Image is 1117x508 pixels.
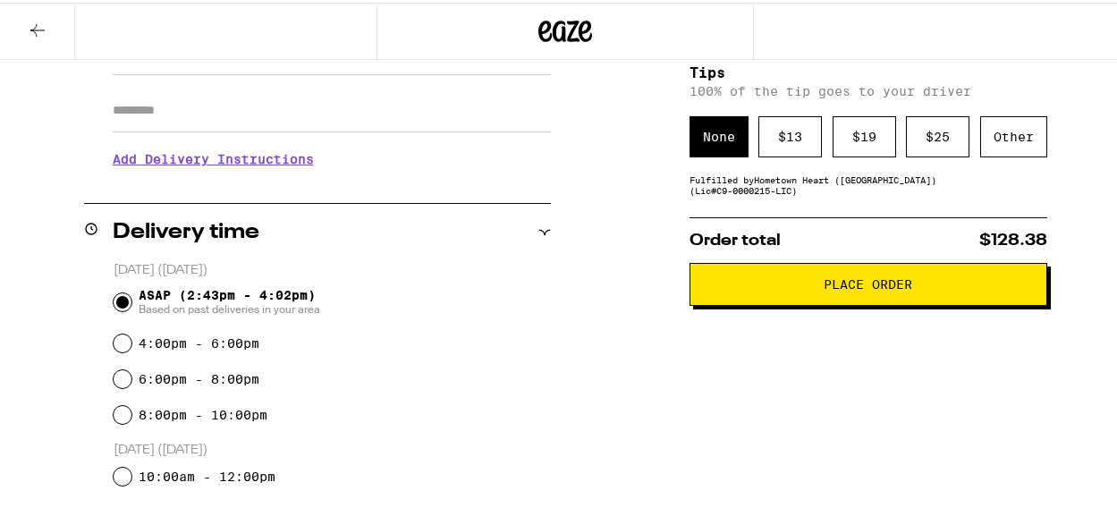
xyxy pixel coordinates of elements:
[113,177,551,191] p: We'll contact you at when we arrive
[114,259,551,276] p: [DATE] ([DATE])
[139,467,275,481] label: 10:00am - 12:00pm
[114,439,551,456] p: [DATE] ([DATE])
[979,230,1047,246] span: $128.38
[690,81,1047,96] p: 100% of the tip goes to your driver
[690,172,1047,193] div: Fulfilled by Hometown Heart ([GEOGRAPHIC_DATA]) (Lic# C9-0000215-LIC )
[690,63,1047,78] h5: Tips
[906,114,969,155] div: $ 25
[139,334,259,348] label: 4:00pm - 6:00pm
[833,114,896,155] div: $ 19
[758,114,822,155] div: $ 13
[824,275,912,288] span: Place Order
[113,136,551,177] h3: Add Delivery Instructions
[113,219,259,241] h2: Delivery time
[139,405,267,419] label: 8:00pm - 10:00pm
[139,300,320,314] span: Based on past deliveries in your area
[139,285,320,314] span: ASAP (2:43pm - 4:02pm)
[690,230,781,246] span: Order total
[980,114,1047,155] div: Other
[690,260,1047,303] button: Place Order
[139,369,259,384] label: 6:00pm - 8:00pm
[690,114,749,155] div: None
